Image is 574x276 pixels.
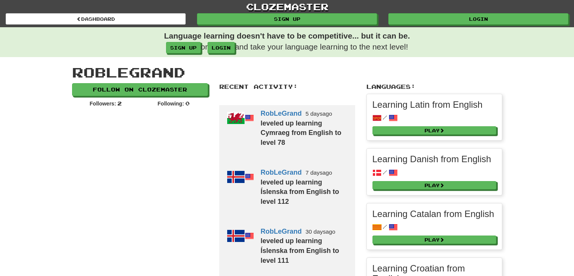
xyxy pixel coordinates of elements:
h1: RobLeGrand [72,65,502,80]
a: Play [372,181,496,189]
h2: Recent Activity: [219,83,355,90]
span: 2 [117,100,122,107]
small: 5 days ago [306,110,332,117]
a: Login [388,13,568,25]
a: Sign up [197,13,377,25]
small: 30 days ago [306,228,335,235]
span: / [383,169,387,175]
h3: Learning Catalan from English [372,209,496,219]
h2: Languages: [366,83,502,90]
h3: Learning Latin from English [372,100,496,110]
a: Play [372,126,496,135]
a: RobLeGrand [261,228,302,235]
p: or and take your language learning to the next level! [72,30,502,53]
a: login [208,42,235,53]
strong: leveled up learning Íslenska from English to level 112 [261,178,339,205]
h3: Learning Danish from English [372,154,496,164]
strong: leveled up learning Íslenska from English to level 111 [261,237,339,264]
strong: Followers: [90,101,116,107]
a: RobLeGrand [261,169,302,176]
a: Follow on Clozemaster [72,83,208,96]
strong: leveled up learning Cymraeg from English to level 78 [261,119,342,146]
a: Sign up [166,42,201,53]
strong: Following: [158,101,184,107]
small: 7 days ago [306,169,332,176]
span: / [383,223,387,230]
a: RobLeGrand [261,110,302,117]
strong: Language learning doesn't have to be competitive... but it can be. [164,31,410,40]
a: Play [372,236,496,244]
span: / [383,114,387,121]
a: Dashboard [6,13,186,25]
span: 0 [185,100,190,107]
